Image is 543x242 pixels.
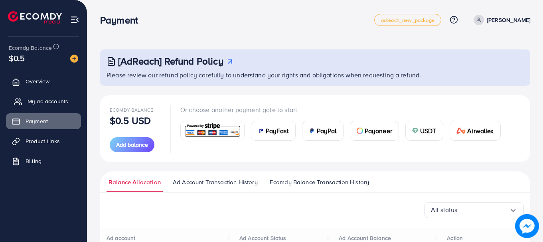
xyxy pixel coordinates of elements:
[381,18,434,23] span: adreach_new_package
[173,178,258,187] span: Ad Account Transaction History
[412,128,419,134] img: card
[116,141,148,149] span: Add balance
[487,15,530,25] p: [PERSON_NAME]
[365,126,392,136] span: Payoneer
[467,126,494,136] span: Airwallex
[420,126,436,136] span: USDT
[26,117,48,125] span: Payment
[405,121,443,141] a: cardUSDT
[9,44,52,52] span: Ecomdy Balance
[26,137,60,145] span: Product Links
[431,204,458,216] span: All status
[107,70,525,80] p: Please review our refund policy carefully to understand your rights and obligations when requesti...
[6,93,81,109] a: My ad accounts
[302,121,344,141] a: cardPayPal
[266,126,289,136] span: PayFast
[28,97,68,105] span: My ad accounts
[350,121,399,141] a: cardPayoneer
[180,105,507,114] p: Or choose another payment gate to start
[374,14,441,26] a: adreach_new_package
[251,121,296,141] a: cardPayFast
[70,15,79,24] img: menu
[515,214,539,238] img: image
[6,153,81,169] a: Billing
[6,113,81,129] a: Payment
[456,128,466,134] img: card
[458,204,509,216] input: Search for option
[109,178,161,187] span: Balance Allocation
[183,122,242,139] img: card
[317,126,337,136] span: PayPal
[110,137,154,152] button: Add balance
[470,15,530,25] a: [PERSON_NAME]
[110,116,151,125] p: $0.5 USD
[6,73,81,89] a: Overview
[309,128,315,134] img: card
[9,52,25,64] span: $0.5
[26,157,41,165] span: Billing
[357,128,363,134] img: card
[100,14,144,26] h3: Payment
[8,11,62,24] img: logo
[6,133,81,149] a: Product Links
[26,77,49,85] span: Overview
[70,55,78,63] img: image
[180,121,245,140] a: card
[118,55,223,67] h3: [AdReach] Refund Policy
[450,121,501,141] a: cardAirwallex
[424,202,524,218] div: Search for option
[110,106,153,113] span: Ecomdy Balance
[258,128,264,134] img: card
[270,178,369,187] span: Ecomdy Balance Transaction History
